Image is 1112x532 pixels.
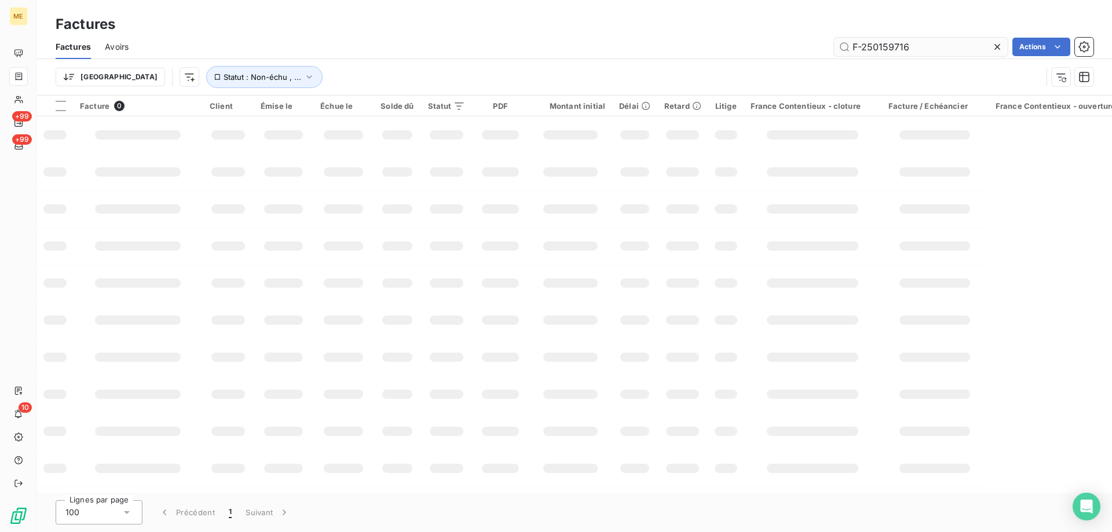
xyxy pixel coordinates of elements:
[56,41,91,53] span: Factures
[9,507,28,525] img: Logo LeanPay
[751,101,875,111] div: France Contentieux - cloture
[210,101,247,111] div: Client
[222,500,239,524] button: 1
[479,101,521,111] div: PDF
[1073,493,1100,520] div: Open Intercom Messenger
[105,41,129,53] span: Avoirs
[206,66,323,88] button: Statut : Non-échu , ...
[239,500,297,524] button: Suivant
[19,402,32,413] span: 10
[428,101,466,111] div: Statut
[320,101,367,111] div: Échue le
[12,134,32,145] span: +99
[664,101,701,111] div: Retard
[381,101,414,111] div: Solde dû
[9,7,28,25] div: ME
[114,101,125,111] span: 0
[619,101,650,111] div: Délai
[536,101,605,111] div: Montant initial
[224,72,301,82] span: Statut : Non-échu , ...
[888,101,982,111] div: Facture / Echéancier
[152,500,222,524] button: Précédent
[56,14,115,35] h3: Factures
[56,68,165,86] button: [GEOGRAPHIC_DATA]
[261,101,306,111] div: Émise le
[229,507,232,518] span: 1
[80,101,109,111] span: Facture
[834,38,1008,56] input: Rechercher
[1012,38,1070,56] button: Actions
[65,507,79,518] span: 100
[12,111,32,122] span: +99
[715,101,737,111] div: Litige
